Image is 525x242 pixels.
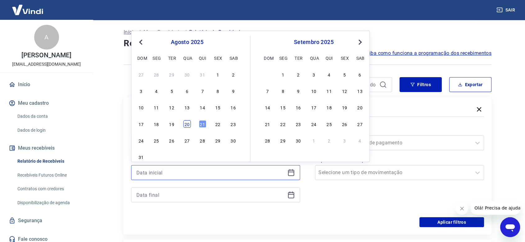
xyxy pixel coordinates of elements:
button: Meu cadastro [7,96,85,110]
div: Choose quinta-feira, 7 de agosto de 2025 [199,87,206,95]
div: qua [183,54,191,62]
a: Início [124,29,136,36]
div: Choose quinta-feira, 2 de outubro de 2025 [325,137,333,144]
div: Choose sexta-feira, 5 de setembro de 2025 [341,71,348,78]
div: Choose sexta-feira, 1 de agosto de 2025 [214,71,221,78]
a: Dados de login [15,124,85,137]
a: Saiba como funciona a programação dos recebimentos [363,50,491,57]
div: Choose quinta-feira, 25 de setembro de 2025 [325,120,333,128]
button: Next Month [356,38,364,46]
div: Choose segunda-feira, 1 de setembro de 2025 [153,153,160,161]
div: Choose segunda-feira, 4 de agosto de 2025 [153,87,160,95]
a: Recebíveis Futuros Online [15,169,85,182]
div: Choose sexta-feira, 3 de outubro de 2025 [341,137,348,144]
div: seg [153,54,160,62]
a: Disponibilização de agenda [15,196,85,209]
div: Choose quinta-feira, 21 de agosto de 2025 [199,120,206,128]
div: Choose domingo, 31 de agosto de 2025 [264,71,271,78]
img: Vindi [7,0,48,19]
div: Choose quarta-feira, 10 de setembro de 2025 [310,87,317,95]
div: seg [279,54,287,62]
div: Choose sexta-feira, 12 de setembro de 2025 [341,87,348,95]
div: Choose sábado, 27 de setembro de 2025 [356,120,364,128]
div: Choose segunda-feira, 25 de agosto de 2025 [153,137,160,144]
div: Choose sábado, 13 de setembro de 2025 [356,87,364,95]
div: Choose domingo, 10 de agosto de 2025 [137,103,145,111]
div: Choose sábado, 4 de outubro de 2025 [356,137,364,144]
div: Choose sábado, 6 de setembro de 2025 [230,153,237,161]
div: Choose segunda-feira, 11 de agosto de 2025 [153,103,160,111]
div: sex [214,54,221,62]
div: Choose sexta-feira, 19 de setembro de 2025 [341,103,348,111]
div: Choose terça-feira, 2 de setembro de 2025 [168,153,176,161]
div: Choose sexta-feira, 29 de agosto de 2025 [214,137,221,144]
div: Choose quinta-feira, 4 de setembro de 2025 [199,153,206,161]
button: Aplicar filtros [419,217,484,227]
div: A [34,25,59,50]
div: Choose segunda-feira, 8 de setembro de 2025 [279,87,287,95]
div: Choose quinta-feira, 14 de agosto de 2025 [199,103,206,111]
div: Choose domingo, 31 de agosto de 2025 [137,153,145,161]
div: Choose sexta-feira, 22 de agosto de 2025 [214,120,221,128]
div: Choose sexta-feira, 26 de setembro de 2025 [341,120,348,128]
div: ter [294,54,302,62]
div: Choose terça-feira, 26 de agosto de 2025 [168,137,176,144]
div: Choose sábado, 30 de agosto de 2025 [230,137,237,144]
div: Choose domingo, 27 de julho de 2025 [137,71,145,78]
p: [EMAIL_ADDRESS][DOMAIN_NAME] [12,61,81,68]
div: qui [325,54,333,62]
p: Meus Recebíveis [144,29,182,36]
div: sex [341,54,348,62]
div: Choose domingo, 28 de setembro de 2025 [264,137,271,144]
div: Choose terça-feira, 16 de setembro de 2025 [294,103,302,111]
div: sab [356,54,364,62]
iframe: Fechar mensagem [456,202,468,215]
div: sab [230,54,237,62]
div: Choose domingo, 3 de agosto de 2025 [137,87,145,95]
a: Contratos com credores [15,183,85,195]
div: Choose sexta-feira, 8 de agosto de 2025 [214,87,221,95]
div: Choose domingo, 17 de agosto de 2025 [137,120,145,128]
div: dom [264,54,271,62]
div: Choose terça-feira, 2 de setembro de 2025 [294,71,302,78]
input: Data inicial [136,168,285,177]
a: Segurança [7,214,85,227]
div: Choose segunda-feira, 28 de julho de 2025 [153,71,160,78]
iframe: Mensagem da empresa [471,201,520,215]
div: Choose domingo, 24 de agosto de 2025 [137,137,145,144]
span: Olá! Precisa de ajuda? [4,4,52,9]
a: Dados da conta [15,110,85,123]
div: Choose terça-feira, 29 de julho de 2025 [168,71,176,78]
div: Choose terça-feira, 5 de agosto de 2025 [168,87,176,95]
div: Choose sábado, 6 de setembro de 2025 [356,71,364,78]
input: Data final [136,190,285,200]
div: Choose quarta-feira, 27 de agosto de 2025 [183,137,191,144]
div: Choose quarta-feira, 13 de agosto de 2025 [183,103,191,111]
div: Choose quarta-feira, 17 de setembro de 2025 [310,103,317,111]
div: Choose domingo, 7 de setembro de 2025 [264,87,271,95]
div: Choose sábado, 16 de agosto de 2025 [230,103,237,111]
div: Choose terça-feira, 19 de agosto de 2025 [168,120,176,128]
div: Choose quarta-feira, 6 de agosto de 2025 [183,87,191,95]
button: Filtros [399,77,442,92]
div: Choose domingo, 21 de setembro de 2025 [264,120,271,128]
div: Choose sábado, 9 de agosto de 2025 [230,87,237,95]
div: Choose quarta-feira, 1 de outubro de 2025 [310,137,317,144]
div: Choose segunda-feira, 18 de agosto de 2025 [153,120,160,128]
button: Exportar [449,77,491,92]
div: Choose sexta-feira, 15 de agosto de 2025 [214,103,221,111]
label: Tipo de Movimentação [316,156,483,164]
div: ter [168,54,176,62]
a: Início [7,78,85,91]
div: Choose terça-feira, 9 de setembro de 2025 [294,87,302,95]
div: Choose terça-feira, 12 de agosto de 2025 [168,103,176,111]
div: Choose sexta-feira, 5 de setembro de 2025 [214,153,221,161]
p: / [185,29,187,36]
div: Choose sábado, 2 de agosto de 2025 [230,71,237,78]
button: Sair [495,4,518,16]
label: Forma de Pagamento [316,127,483,134]
p: [PERSON_NAME] [21,52,71,59]
div: Choose sábado, 23 de agosto de 2025 [230,120,237,128]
